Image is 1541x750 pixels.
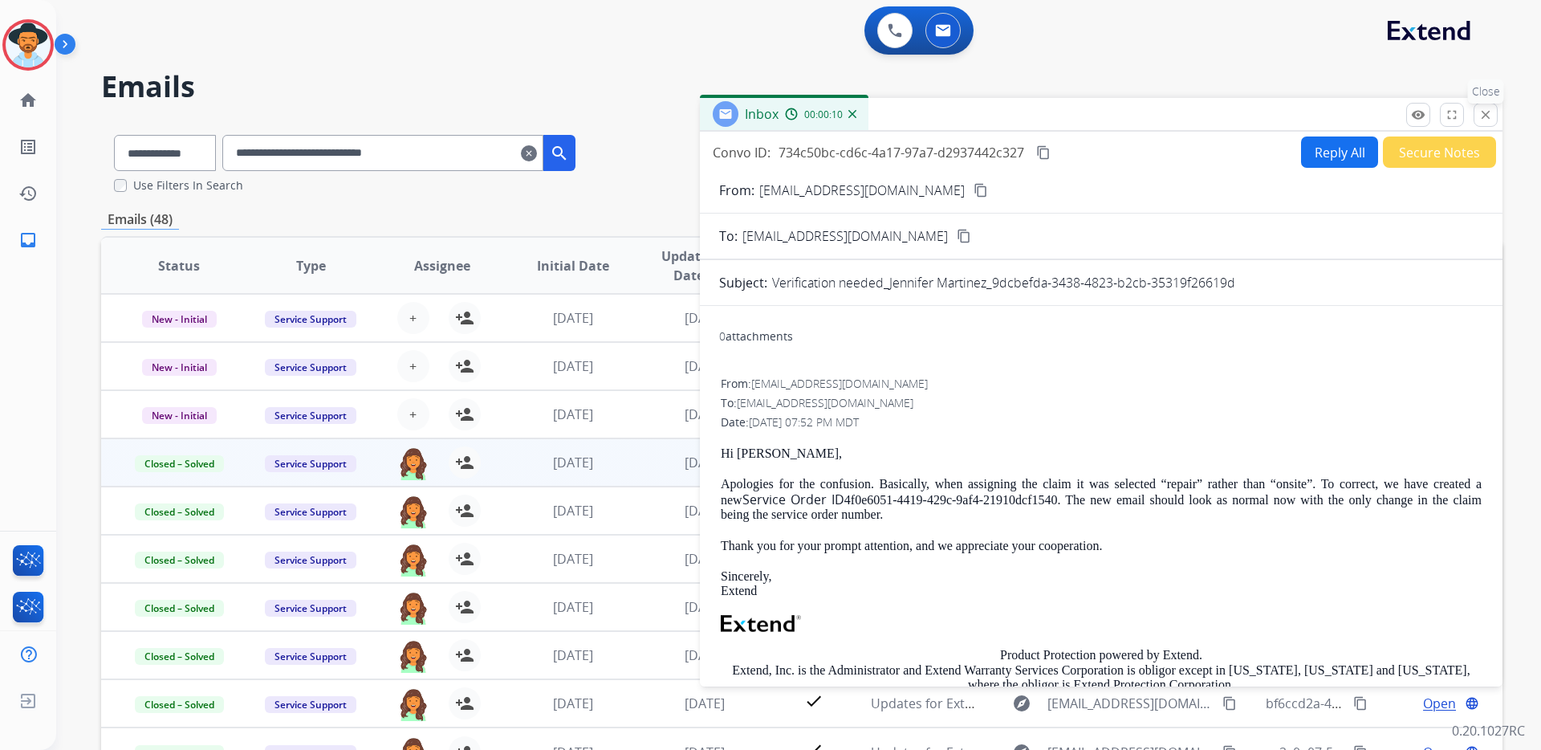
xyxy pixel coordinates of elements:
[759,181,965,200] p: [EMAIL_ADDRESS][DOMAIN_NAME]
[685,357,725,375] span: [DATE]
[721,414,1482,430] div: Date:
[1423,694,1456,713] span: Open
[553,357,593,375] span: [DATE]
[772,273,1235,292] p: Verification needed_Jennifer Martinez_9dcbefda-3438-4823-b2cb-35319f26619d
[721,477,1482,522] p: Apologies for the confusion. Basically, when assigning the claim it was selected “repair” rather ...
[742,226,948,246] span: [EMAIL_ADDRESS][DOMAIN_NAME]
[745,105,779,123] span: Inbox
[1266,695,1509,712] span: bf6ccd2a-4cae-4992-bb02-2b09986ebf66
[553,309,593,327] span: [DATE]
[553,502,593,520] span: [DATE]
[685,646,725,664] span: [DATE]
[1383,137,1496,168] button: Secure Notes
[685,598,725,616] span: [DATE]
[265,552,356,569] span: Service Support
[265,696,356,713] span: Service Support
[1478,108,1493,122] mat-icon: close
[1047,694,1213,713] span: [EMAIL_ADDRESS][DOMAIN_NAME]
[18,91,38,110] mat-icon: home
[804,108,843,121] span: 00:00:10
[397,591,429,625] img: agent-avatar
[101,210,179,230] p: Emails (48)
[685,309,725,327] span: [DATE]
[455,308,474,328] mat-icon: person_add
[409,405,417,424] span: +
[719,181,754,200] p: From:
[455,549,474,569] mat-icon: person_add
[550,144,569,163] mat-icon: search
[397,350,429,382] button: +
[1301,137,1378,168] button: Reply All
[133,177,243,194] label: Use Filters In Search
[158,256,200,275] span: Status
[685,695,725,712] span: [DATE]
[553,695,593,712] span: [DATE]
[719,328,793,344] div: attachments
[6,22,51,67] img: avatar
[719,328,726,344] span: 0
[135,552,224,569] span: Closed – Solved
[713,143,770,162] p: Convo ID:
[719,226,738,246] p: To:
[135,600,224,617] span: Closed – Solved
[1468,79,1504,104] p: Close
[397,543,429,577] img: agent-avatar
[135,455,224,472] span: Closed – Solved
[455,405,474,424] mat-icon: person_add
[537,256,609,275] span: Initial Date
[265,359,356,376] span: Service Support
[721,615,801,633] img: Extend Logo
[871,695,1383,712] span: Updates for Extend e78fc140-4e98-4129-9d71-149b84f115cb_Wycoff [PERSON_NAME]
[553,646,593,664] span: [DATE]
[1465,696,1479,711] mat-icon: language
[749,414,859,430] span: [DATE] 07:52 PM MDT
[455,646,474,665] mat-icon: person_add
[135,503,224,520] span: Closed – Solved
[414,256,470,275] span: Assignee
[135,696,224,713] span: Closed – Solved
[742,491,844,508] strong: Service Order ID
[265,648,356,665] span: Service Support
[1411,108,1425,122] mat-icon: remove_red_eye
[721,395,1482,411] div: To:
[18,137,38,157] mat-icon: list_alt
[721,539,1482,553] p: Thank you for your prompt attention, and we appreciate your cooperation.
[685,502,725,520] span: [DATE]
[1222,696,1237,711] mat-icon: content_copy
[296,256,326,275] span: Type
[397,302,429,334] button: +
[719,273,767,292] p: Subject:
[553,550,593,568] span: [DATE]
[397,495,429,528] img: agent-avatar
[409,308,417,328] span: +
[265,600,356,617] span: Service Support
[455,694,474,713] mat-icon: person_add
[721,446,1482,461] p: Hi [PERSON_NAME],
[721,648,1482,722] p: Product Protection powered by Extend. Extend, Inc. is the Administrator and Extend Warranty Servi...
[1353,696,1368,711] mat-icon: content_copy
[779,144,1024,161] span: 734c50bc-cd6c-4a17-97a7-d2937442c327
[751,376,928,391] span: [EMAIL_ADDRESS][DOMAIN_NAME]
[685,550,725,568] span: [DATE]
[1474,103,1498,127] button: Close
[685,406,725,423] span: [DATE]
[553,598,593,616] span: [DATE]
[397,446,429,480] img: agent-avatar
[142,407,217,424] span: New - Initial
[1012,694,1031,713] mat-icon: explore
[397,639,429,673] img: agent-avatar
[804,691,823,711] mat-icon: check
[553,454,593,471] span: [DATE]
[455,501,474,520] mat-icon: person_add
[409,357,417,376] span: +
[685,454,725,471] span: [DATE]
[721,376,1482,392] div: From:
[1036,145,1051,160] mat-icon: content_copy
[142,311,217,328] span: New - Initial
[721,569,1482,599] p: Sincerely, Extend
[974,183,988,198] mat-icon: content_copy
[265,407,356,424] span: Service Support
[1445,108,1459,122] mat-icon: fullscreen
[957,229,971,243] mat-icon: content_copy
[18,230,38,250] mat-icon: inbox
